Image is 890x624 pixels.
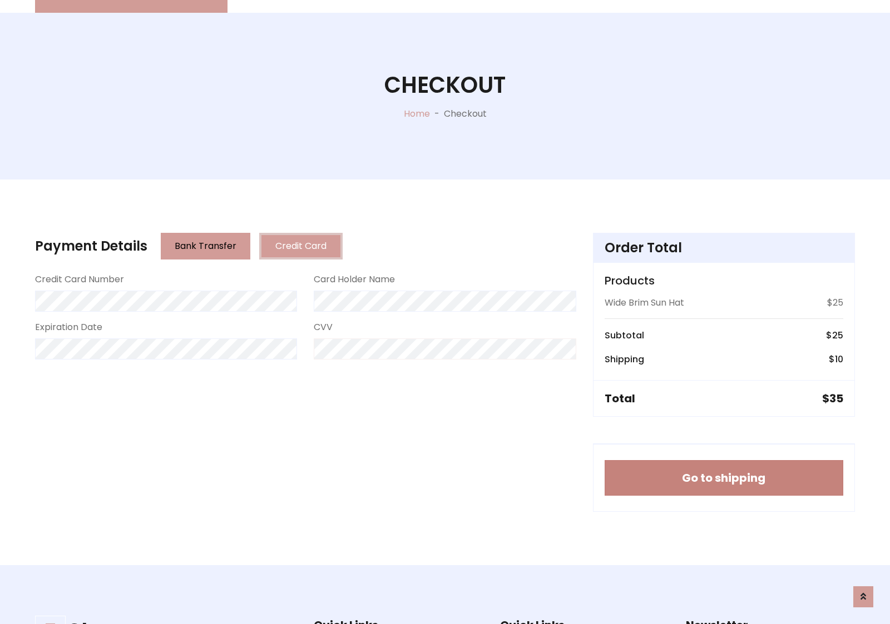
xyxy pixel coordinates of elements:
span: 10 [835,353,843,366]
p: $25 [827,296,843,309]
p: Wide Brim Sun Hat [605,296,684,309]
label: CVV [314,321,333,334]
h5: Products [605,274,843,287]
button: Credit Card [259,233,343,259]
p: Checkout [444,107,487,121]
button: Go to shipping [605,460,843,496]
label: Credit Card Number [35,273,124,286]
h4: Order Total [605,240,843,256]
label: Card Holder Name [314,273,395,286]
span: 25 [832,329,843,342]
h1: Checkout [384,72,506,98]
h5: Total [605,392,635,405]
h6: $ [826,330,843,341]
h6: Shipping [605,354,644,365]
p: - [430,107,444,121]
h4: Payment Details [35,238,147,254]
button: Bank Transfer [161,233,250,259]
span: 35 [829,391,843,406]
a: Home [404,107,430,120]
h6: Subtotal [605,330,644,341]
label: Expiration Date [35,321,102,334]
h6: $ [829,354,843,365]
h5: $ [822,392,843,405]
